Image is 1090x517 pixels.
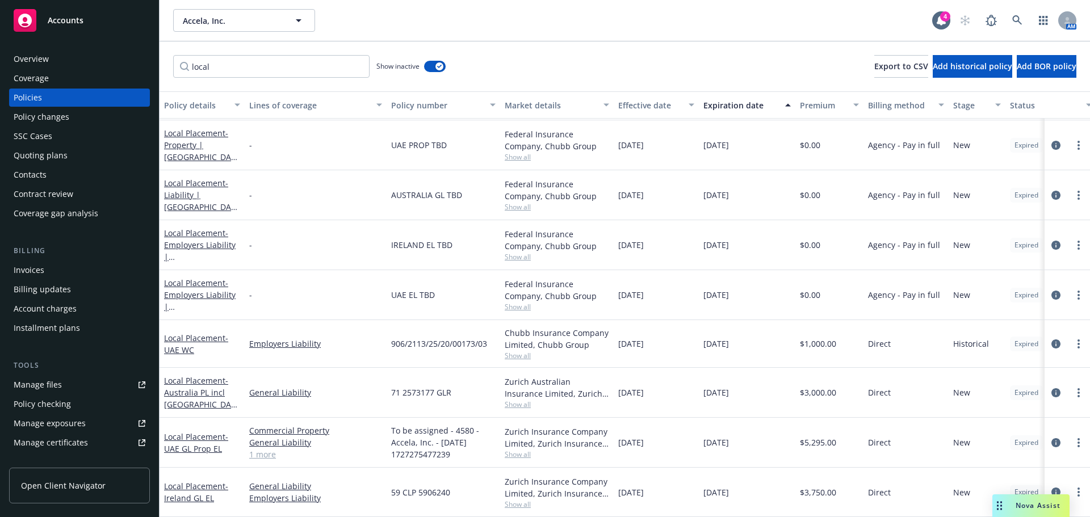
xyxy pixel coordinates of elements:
a: circleInformation [1049,386,1063,400]
span: AUSTRALIA GL TBD [391,189,462,201]
div: Zurich Insurance Company Limited, Zurich Insurance Group [505,426,609,449]
div: Zurich Australian Insurance Limited, Zurich Insurance Group [505,376,609,400]
span: $0.00 [800,139,820,151]
button: Nova Assist [992,494,1070,517]
div: Stage [953,99,988,111]
span: Expired [1014,240,1038,250]
span: [DATE] [618,139,644,151]
a: Coverage gap analysis [9,204,150,222]
span: Direct [868,338,891,350]
button: Market details [500,91,614,119]
span: Historical [953,338,989,350]
div: Expiration date [703,99,778,111]
span: Show inactive [376,61,420,71]
span: New [953,386,970,398]
div: Federal Insurance Company, Chubb Group [505,178,609,202]
span: - [249,189,252,201]
span: New [953,239,970,251]
span: Show all [505,202,609,212]
button: Expiration date [699,91,795,119]
span: Show all [505,302,609,312]
div: Policy number [391,99,483,111]
span: - Australia PL incl [GEOGRAPHIC_DATA] [164,375,237,422]
div: Zurich Insurance Company Limited, Zurich Insurance Group [505,476,609,499]
a: circleInformation [1049,337,1063,351]
span: Open Client Navigator [21,480,106,491]
a: circleInformation [1049,138,1063,152]
span: Expired [1014,388,1038,398]
a: Switch app [1032,9,1055,32]
button: Lines of coverage [245,91,387,119]
div: Invoices [14,261,44,279]
span: Nova Assist [1016,501,1060,510]
a: Overview [9,50,150,68]
div: Drag to move [992,494,1007,517]
button: Policy number [387,91,500,119]
span: Expired [1014,487,1038,497]
span: $0.00 [800,289,820,301]
div: Federal Insurance Company, Chubb Group [505,128,609,152]
span: [DATE] [618,486,644,498]
div: Market details [505,99,597,111]
a: circleInformation [1049,188,1063,202]
button: Billing method [863,91,949,119]
span: - UAE GL Prop EL [164,431,228,454]
a: Employers Liability [249,338,382,350]
span: Show all [505,351,609,360]
span: Agency - Pay in full [868,289,940,301]
a: Manage exposures [9,414,150,432]
div: Contacts [14,166,47,184]
span: UAE PROP TBD [391,139,447,151]
span: [DATE] [703,436,729,448]
div: Billing method [868,99,932,111]
span: Direct [868,436,891,448]
a: circleInformation [1049,288,1063,302]
span: [DATE] [618,239,644,251]
div: Tools [9,360,150,371]
span: - [249,239,252,251]
span: Direct [868,386,891,398]
span: UAE EL TBD [391,289,435,301]
div: Quoting plans [14,146,68,165]
a: Local Placement [164,431,228,454]
a: Search [1006,9,1029,32]
span: IRELAND EL TBD [391,239,452,251]
div: Lines of coverage [249,99,370,111]
span: New [953,289,970,301]
span: Expired [1014,140,1038,150]
span: Add BOR policy [1017,61,1076,72]
div: Federal Insurance Company, Chubb Group [505,278,609,302]
span: Add historical policy [933,61,1012,72]
span: Agency - Pay in full [868,239,940,251]
span: [DATE] [618,338,644,350]
span: [DATE] [703,139,729,151]
div: Contract review [14,185,73,203]
a: more [1072,288,1085,302]
a: Policies [9,89,150,107]
span: [DATE] [703,338,729,350]
div: Coverage [14,69,49,87]
span: Show all [505,400,609,409]
span: Show all [505,499,609,509]
a: Account charges [9,300,150,318]
div: 4 [940,11,950,22]
span: [DATE] [618,189,644,201]
span: Agency - Pay in full [868,189,940,201]
a: more [1072,386,1085,400]
div: SSC Cases [14,127,52,145]
span: 71 2573177 GLR [391,386,451,398]
a: Local Placement [164,228,236,286]
span: Accela, Inc. [183,15,281,27]
a: more [1072,485,1085,499]
a: Manage files [9,376,150,394]
div: Premium [800,99,846,111]
div: Coverage gap analysis [14,204,98,222]
a: Quoting plans [9,146,150,165]
div: Effective date [618,99,682,111]
span: - Ireland GL EL [164,481,228,503]
a: circleInformation [1049,238,1063,252]
div: Manage exposures [14,414,86,432]
span: New [953,189,970,201]
a: General Liability [249,386,382,398]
